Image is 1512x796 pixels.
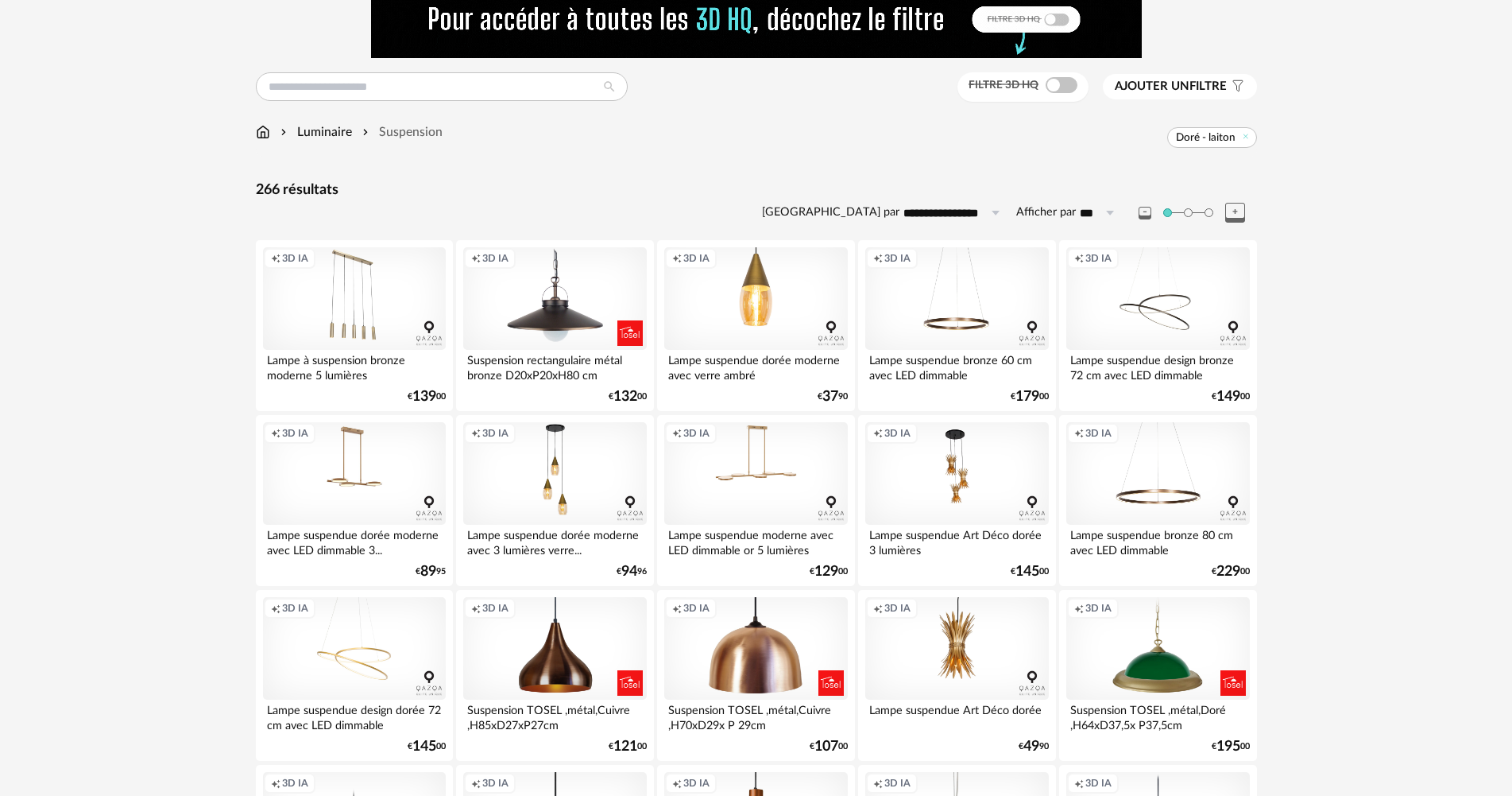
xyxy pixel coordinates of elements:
span: Filtre 3D HQ [969,80,1038,91]
div: Lampe à suspension bronze moderne 5 lumières [263,350,446,382]
span: Creation icon [873,602,883,615]
span: 94 [621,566,637,577]
div: Suspension TOSEL ,métal,Cuivre ,H85xD27xP27cm [463,700,646,732]
img: svg+xml;base64,PHN2ZyB3aWR0aD0iMTYiIGhlaWdodD0iMTYiIHZpZXdCb3g9IjAgMCAxNiAxNiIgZmlsbD0ibm9uZSIgeG... [277,123,290,142]
span: 179 [1015,391,1039,402]
span: filtre [1115,79,1227,95]
span: 37 [822,391,838,402]
div: Lampe suspendue dorée moderne avec 3 lumières verre... [463,525,646,557]
div: € 00 [408,741,446,752]
span: 107 [814,741,838,752]
div: Luminaire [277,123,352,142]
span: Creation icon [471,777,481,790]
span: Creation icon [873,427,883,440]
div: € 00 [1212,741,1250,752]
span: 3D IA [482,252,509,265]
div: Lampe suspendue design bronze 72 cm avec LED dimmable [1066,350,1249,382]
span: 129 [814,566,838,577]
span: 3D IA [482,427,509,440]
div: € 00 [810,741,848,752]
div: € 00 [1212,566,1250,577]
div: € 00 [1011,391,1049,402]
span: 145 [1015,566,1039,577]
a: Creation icon 3D IA Lampe suspendue moderne avec LED dimmable or 5 lumières €12900 [657,415,854,587]
span: 139 [412,391,436,402]
span: 132 [613,391,637,402]
span: Ajouter un [1115,80,1189,92]
div: Lampe suspendue dorée moderne avec verre ambré [664,350,847,382]
div: Suspension TOSEL ,métal,Doré ,H64xD37,5x P37,5cm [1066,700,1249,732]
span: Creation icon [471,427,481,440]
span: 3D IA [282,602,308,615]
a: Creation icon 3D IA Suspension TOSEL ,métal,Cuivre ,H85xD27xP27cm €12100 [456,590,653,762]
div: € 00 [408,391,446,402]
span: Creation icon [672,777,682,790]
div: € 95 [416,566,446,577]
a: Creation icon 3D IA Suspension rectangulaire métal bronze D20xP20xH80 cm €13200 [456,240,653,412]
span: Creation icon [873,252,883,265]
div: € 90 [818,391,848,402]
span: 149 [1216,391,1240,402]
div: Lampe suspendue design dorée 72 cm avec LED dimmable [263,700,446,732]
span: Creation icon [873,777,883,790]
span: 229 [1216,566,1240,577]
span: Creation icon [672,252,682,265]
a: Creation icon 3D IA Lampe suspendue Art Déco dorée €4990 [858,590,1055,762]
a: Creation icon 3D IA Lampe suspendue bronze 60 cm avec LED dimmable €17900 [858,240,1055,412]
a: Creation icon 3D IA Lampe suspendue design bronze 72 cm avec LED dimmable €14900 [1059,240,1256,412]
div: € 00 [1011,566,1049,577]
span: 195 [1216,741,1240,752]
div: € 00 [609,741,647,752]
button: Ajouter unfiltre Filter icon [1103,74,1257,99]
div: Lampe suspendue dorée moderne avec LED dimmable 3... [263,525,446,557]
span: 3D IA [1085,427,1112,440]
a: Creation icon 3D IA Lampe suspendue dorée moderne avec 3 lumières verre... €9496 [456,415,653,587]
span: 121 [613,741,637,752]
img: svg+xml;base64,PHN2ZyB3aWR0aD0iMTYiIGhlaWdodD0iMTciIHZpZXdCb3g9IjAgMCAxNiAxNyIgZmlsbD0ibm9uZSIgeG... [256,123,270,142]
a: Creation icon 3D IA Lampe suspendue dorée moderne avec LED dimmable 3... €8995 [256,415,453,587]
span: 3D IA [884,777,911,790]
a: Creation icon 3D IA Lampe suspendue design dorée 72 cm avec LED dimmable €14500 [256,590,453,762]
div: € 00 [1212,391,1250,402]
span: 3D IA [683,602,710,615]
div: Lampe suspendue bronze 60 cm avec LED dimmable [865,350,1048,382]
span: 3D IA [683,252,710,265]
span: Creation icon [271,252,280,265]
span: 3D IA [884,602,911,615]
span: 3D IA [1085,602,1112,615]
a: Creation icon 3D IA Suspension TOSEL ,métal,Doré ,H64xD37,5x P37,5cm €19500 [1059,590,1256,762]
span: 3D IA [282,777,308,790]
div: Suspension TOSEL ,métal,Cuivre ,H70xD29x P 29cm [664,700,847,732]
span: 3D IA [282,427,308,440]
div: € 00 [609,391,647,402]
div: Lampe suspendue moderne avec LED dimmable or 5 lumières [664,525,847,557]
span: Doré - laiton [1176,130,1236,145]
span: 89 [420,566,436,577]
span: 3D IA [884,427,911,440]
a: Creation icon 3D IA Lampe à suspension bronze moderne 5 lumières €13900 [256,240,453,412]
div: Lampe suspendue Art Déco dorée [865,700,1048,732]
span: Creation icon [471,252,481,265]
label: [GEOGRAPHIC_DATA] par [762,205,899,220]
a: Creation icon 3D IA Lampe suspendue Art Déco dorée 3 lumières €14500 [858,415,1055,587]
span: Creation icon [672,427,682,440]
div: Suspension rectangulaire métal bronze D20xP20xH80 cm [463,350,646,382]
span: Creation icon [271,602,280,615]
a: Creation icon 3D IA Lampe suspendue dorée moderne avec verre ambré €3790 [657,240,854,412]
span: 3D IA [282,252,308,265]
div: € 00 [810,566,848,577]
span: Creation icon [471,602,481,615]
span: Creation icon [1074,427,1084,440]
div: Lampe suspendue bronze 80 cm avec LED dimmable [1066,525,1249,557]
a: Creation icon 3D IA Suspension TOSEL ,métal,Cuivre ,H70xD29x P 29cm €10700 [657,590,854,762]
span: 3D IA [482,777,509,790]
div: € 96 [617,566,647,577]
span: 3D IA [884,252,911,265]
span: Creation icon [672,602,682,615]
span: 3D IA [1085,252,1112,265]
span: 145 [412,741,436,752]
div: € 90 [1019,741,1049,752]
span: Creation icon [1074,252,1084,265]
label: Afficher par [1016,205,1076,220]
a: Creation icon 3D IA Lampe suspendue bronze 80 cm avec LED dimmable €22900 [1059,415,1256,587]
